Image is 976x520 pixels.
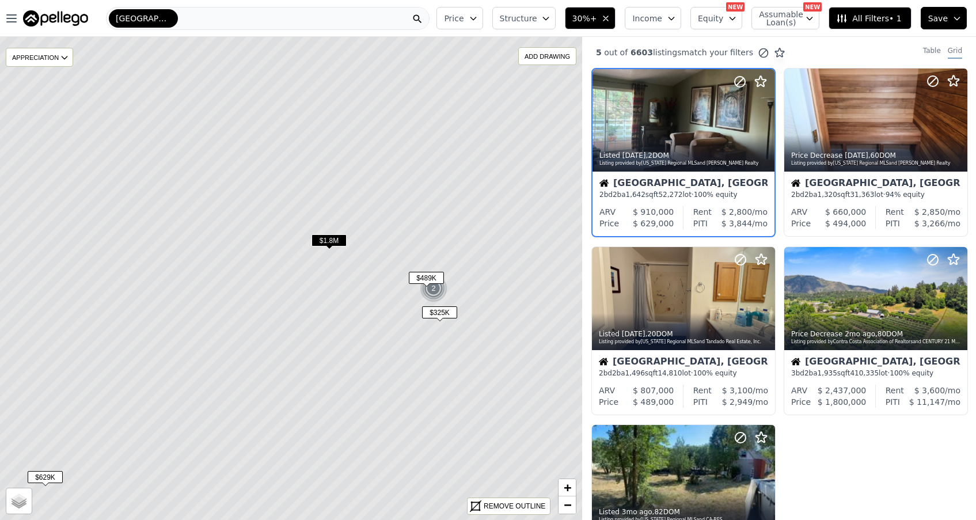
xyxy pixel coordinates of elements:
[492,7,556,29] button: Structure
[622,151,646,160] time: 2025-08-28 18:53
[564,498,571,512] span: −
[825,207,866,217] span: $ 660,000
[721,219,752,228] span: $ 3,844
[559,496,576,514] a: Zoom out
[596,48,602,57] span: 5
[519,48,576,64] div: ADD DRAWING
[599,329,769,339] div: Listed , 20 DOM
[791,190,960,199] div: 2 bd 2 ba sqft lot · 94% equity
[599,151,769,160] div: Listed , 2 DOM
[420,275,448,302] img: g1.png
[28,471,63,483] span: $629K
[572,13,597,24] span: 30%+
[791,339,962,346] div: Listing provided by Contra Costa Association of Realtors and CENTURY 21 MASTERS
[599,385,615,396] div: ARV
[599,179,768,190] div: [GEOGRAPHIC_DATA], [GEOGRAPHIC_DATA]
[599,357,768,369] div: [GEOGRAPHIC_DATA], [GEOGRAPHIC_DATA]
[633,219,674,228] span: $ 629,000
[582,47,785,59] div: out of listings
[791,396,811,408] div: Price
[599,190,768,199] div: 2 bd 2 ba sqft lot · 100% equity
[886,385,904,396] div: Rent
[712,385,768,396] div: /mo
[625,369,645,377] span: 1,496
[721,207,752,217] span: $ 2,800
[599,206,616,218] div: ARV
[818,397,867,407] span: $ 1,800,000
[791,357,960,369] div: [GEOGRAPHIC_DATA], [GEOGRAPHIC_DATA]
[484,501,545,511] div: REMOVE OUTLINE
[633,207,674,217] span: $ 910,000
[900,396,960,408] div: /mo
[904,385,960,396] div: /mo
[791,151,962,160] div: Price Decrease , 60 DOM
[409,272,444,289] div: $489K
[712,206,768,218] div: /mo
[658,369,682,377] span: 14,810
[818,369,837,377] span: 1,935
[836,13,901,24] span: All Filters • 1
[312,234,347,251] div: $1.8M
[312,234,347,246] span: $1.8M
[791,218,811,229] div: Price
[625,7,681,29] button: Income
[599,160,769,167] div: Listing provided by [US_STATE] Regional MLS and [PERSON_NAME] Realty
[900,218,960,229] div: /mo
[803,2,822,12] div: NEW
[914,207,945,217] span: $ 2,850
[422,306,457,323] div: $325K
[693,206,712,218] div: Rent
[698,13,723,24] span: Equity
[818,191,837,199] span: 1,320
[500,13,537,24] span: Structure
[921,7,967,29] button: Save
[599,218,619,229] div: Price
[626,191,645,199] span: 1,642
[791,179,800,188] img: House
[791,369,960,378] div: 3 bd 2 ba sqft lot · 100% equity
[690,7,742,29] button: Equity
[564,480,571,495] span: +
[23,10,88,26] img: Pellego
[818,386,867,395] span: $ 2,437,000
[784,68,967,237] a: Price Decrease [DATE],60DOMListing provided by[US_STATE] Regional MLSand [PERSON_NAME] RealtyHous...
[599,179,609,188] img: House
[791,357,800,366] img: House
[591,68,774,237] a: Listed [DATE],2DOMListing provided by[US_STATE] Regional MLSand [PERSON_NAME] RealtyHouse[GEOGRAP...
[658,191,682,199] span: 52,272
[845,151,868,160] time: 2025-08-21 22:53
[693,218,708,229] div: PITI
[599,339,769,346] div: Listing provided by [US_STATE] Regional MLS and Tandado Real Estate, Inc.
[599,396,618,408] div: Price
[791,329,962,339] div: Price Decrease , 80 DOM
[850,191,874,199] span: 31,363
[420,275,447,302] div: 2
[722,386,753,395] span: $ 3,100
[914,386,945,395] span: $ 3,600
[633,386,674,395] span: $ 807,000
[886,218,900,229] div: PITI
[825,219,866,228] span: $ 494,000
[791,385,807,396] div: ARV
[599,357,608,366] img: House
[116,13,171,24] span: [GEOGRAPHIC_DATA]
[559,479,576,496] a: Zoom in
[681,47,753,58] span: match your filters
[886,396,900,408] div: PITI
[845,330,875,338] time: 2025-07-13 03:26
[791,206,807,218] div: ARV
[436,7,483,29] button: Price
[759,10,796,26] span: Assumable Loan(s)
[444,13,464,24] span: Price
[693,396,708,408] div: PITI
[909,397,945,407] span: $ 11,147
[565,7,616,29] button: 30%+
[591,246,774,415] a: Listed [DATE],20DOMListing provided by[US_STATE] Regional MLSand Tandado Real Estate, Inc.House[G...
[622,330,645,338] time: 2025-08-21 22:49
[422,306,457,318] span: $325K
[28,471,63,488] div: $629K
[791,179,960,190] div: [GEOGRAPHIC_DATA], [GEOGRAPHIC_DATA]
[928,13,948,24] span: Save
[751,7,819,29] button: Assumable Loan(s)
[708,218,768,229] div: /mo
